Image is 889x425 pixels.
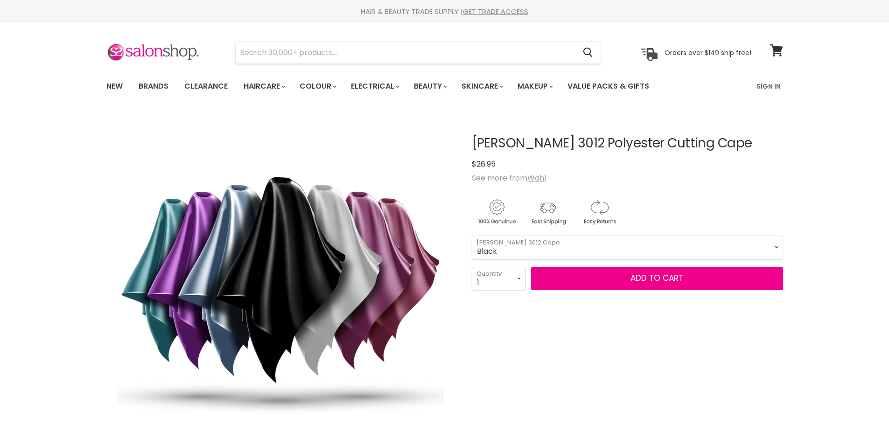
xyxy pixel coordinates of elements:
p: Orders over $149 ship free! [665,48,751,56]
nav: Main [95,73,795,100]
a: Skincare [455,77,509,96]
a: New [99,77,130,96]
button: Search [576,42,601,63]
button: Add to cart [531,267,783,290]
input: Search [236,42,576,63]
a: Brands [132,77,175,96]
a: Haircare [237,77,291,96]
span: $26.95 [472,159,496,169]
ul: Main menu [99,73,704,100]
a: GET TRADE ACCESS [463,7,528,16]
span: See more from [472,173,546,183]
img: returns.gif [574,198,624,226]
img: shipping.gif [523,198,573,226]
a: Clearance [177,77,235,96]
select: Quantity [472,267,525,290]
a: Sign In [751,77,786,96]
h1: [PERSON_NAME] 3012 Polyester Cutting Cape [472,136,783,151]
div: HAIR & BEAUTY TRADE SUPPLY | [95,7,795,16]
a: Colour [293,77,342,96]
form: Product [235,42,601,64]
span: Add to cart [630,272,683,284]
a: Beauty [407,77,453,96]
img: genuine.gif [472,198,521,226]
a: Value Packs & Gifts [560,77,656,96]
a: Makeup [511,77,559,96]
a: Electrical [344,77,405,96]
a: Wahl [527,173,546,183]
